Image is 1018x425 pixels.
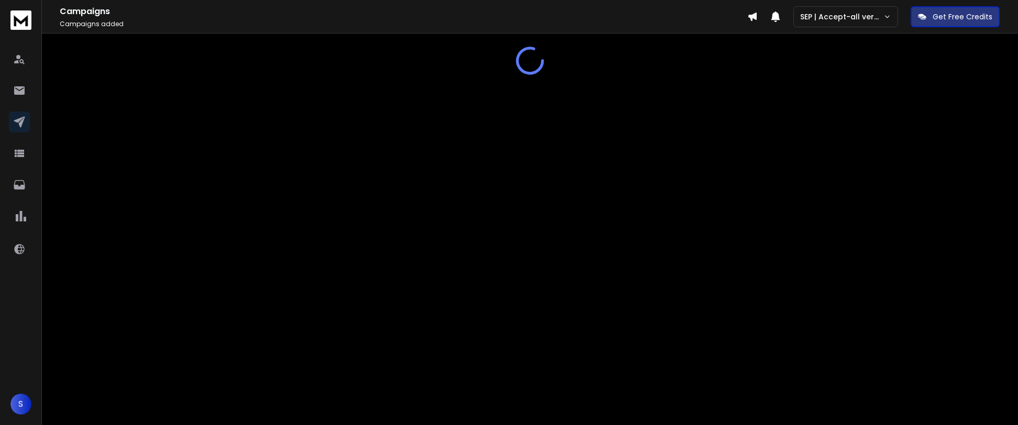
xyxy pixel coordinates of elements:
[10,394,31,415] button: S
[60,20,747,28] p: Campaigns added
[911,6,1000,27] button: Get Free Credits
[10,10,31,30] img: logo
[933,12,992,22] p: Get Free Credits
[60,5,747,18] h1: Campaigns
[800,12,883,22] p: SEP | Accept-all verifications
